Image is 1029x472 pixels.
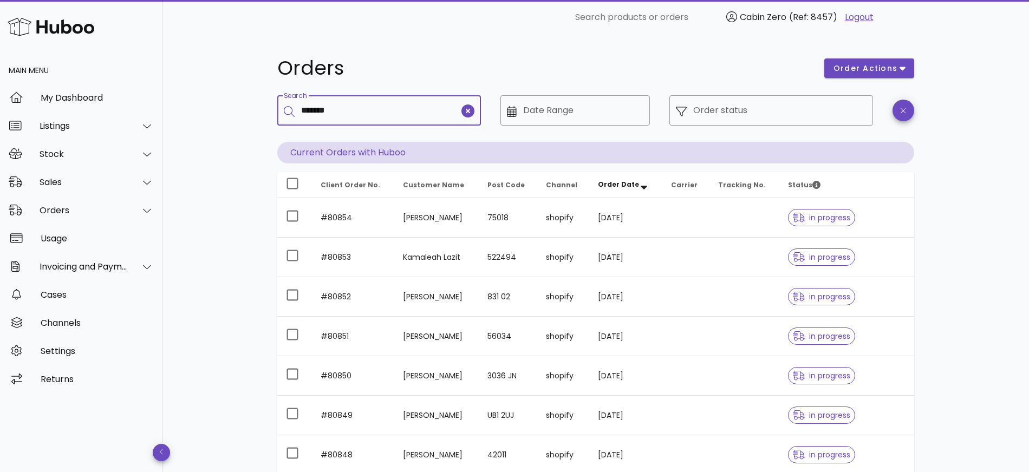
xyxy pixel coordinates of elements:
td: #80850 [312,356,394,396]
div: Returns [41,374,154,384]
td: [DATE] [589,396,662,435]
div: Listings [40,121,128,131]
div: Invoicing and Payments [40,261,128,272]
td: [PERSON_NAME] [394,198,478,238]
td: UB1 2UJ [479,396,537,435]
td: 75018 [479,198,537,238]
span: Customer Name [403,180,464,189]
a: Logout [845,11,874,24]
td: shopify [537,317,589,356]
td: [PERSON_NAME] [394,277,478,317]
td: #80849 [312,396,394,435]
button: clear icon [461,104,474,117]
th: Carrier [662,172,709,198]
span: Order Date [598,180,639,189]
td: 3036 JN [479,356,537,396]
td: [DATE] [589,277,662,317]
span: Carrier [671,180,698,189]
td: shopify [537,356,589,396]
span: Client Order No. [321,180,380,189]
th: Post Code [479,172,537,198]
td: [PERSON_NAME] [394,356,478,396]
td: [DATE] [589,356,662,396]
div: My Dashboard [41,93,154,103]
td: [DATE] [589,238,662,277]
td: shopify [537,238,589,277]
span: Status [788,180,820,189]
span: in progress [793,214,850,221]
td: 56034 [479,317,537,356]
div: Stock [40,149,128,159]
span: in progress [793,293,850,300]
span: in progress [793,372,850,379]
th: Client Order No. [312,172,394,198]
th: Channel [537,172,589,198]
td: 522494 [479,238,537,277]
td: shopify [537,396,589,435]
div: Usage [41,233,154,244]
div: Cases [41,290,154,300]
span: in progress [793,411,850,419]
th: Customer Name [394,172,478,198]
td: 831 02 [479,277,537,317]
td: shopify [537,198,589,238]
td: [PERSON_NAME] [394,317,478,356]
label: Search [284,92,307,100]
td: #80852 [312,277,394,317]
td: #80853 [312,238,394,277]
th: Tracking No. [709,172,779,198]
span: Channel [546,180,577,189]
td: Kamaleah Lazit [394,238,478,277]
h1: Orders [277,58,811,78]
div: Orders [40,205,128,215]
td: [PERSON_NAME] [394,396,478,435]
span: order actions [833,63,898,74]
td: [DATE] [589,198,662,238]
th: Order Date: Sorted descending. Activate to remove sorting. [589,172,662,198]
span: in progress [793,332,850,340]
span: in progress [793,253,850,261]
span: in progress [793,451,850,458]
span: Post Code [487,180,525,189]
div: Channels [41,318,154,328]
td: [DATE] [589,317,662,356]
img: Huboo Logo [8,15,94,38]
th: Status [779,172,914,198]
p: Current Orders with Huboo [277,142,914,163]
button: order actions [824,58,914,78]
div: Settings [41,346,154,356]
div: Sales [40,177,128,187]
span: Tracking No. [718,180,766,189]
td: shopify [537,277,589,317]
td: #80851 [312,317,394,356]
td: #80854 [312,198,394,238]
span: (Ref: 8457) [789,11,837,23]
span: Cabin Zero [740,11,786,23]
